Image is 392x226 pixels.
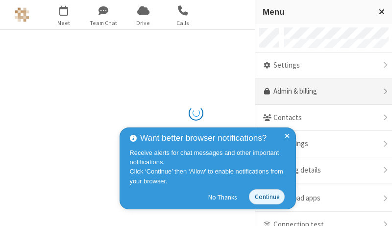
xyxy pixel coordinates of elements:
[255,185,392,212] div: Download apps
[140,132,267,145] span: Want better browser notifications?
[255,78,392,105] a: Admin & billing
[85,19,122,27] span: Team Chat
[46,19,82,27] span: Meet
[125,19,162,27] span: Drive
[15,7,29,22] img: Astra
[255,52,392,79] div: Settings
[255,131,392,157] div: Recordings
[203,189,242,205] button: No Thanks
[130,148,289,186] div: Receive alerts for chat messages and other important notifications. Click ‘Continue’ then ‘Allow’...
[165,19,201,27] span: Calls
[249,189,285,204] button: Continue
[263,7,370,17] h3: Menu
[255,157,392,184] div: Meeting details
[255,105,392,131] div: Contacts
